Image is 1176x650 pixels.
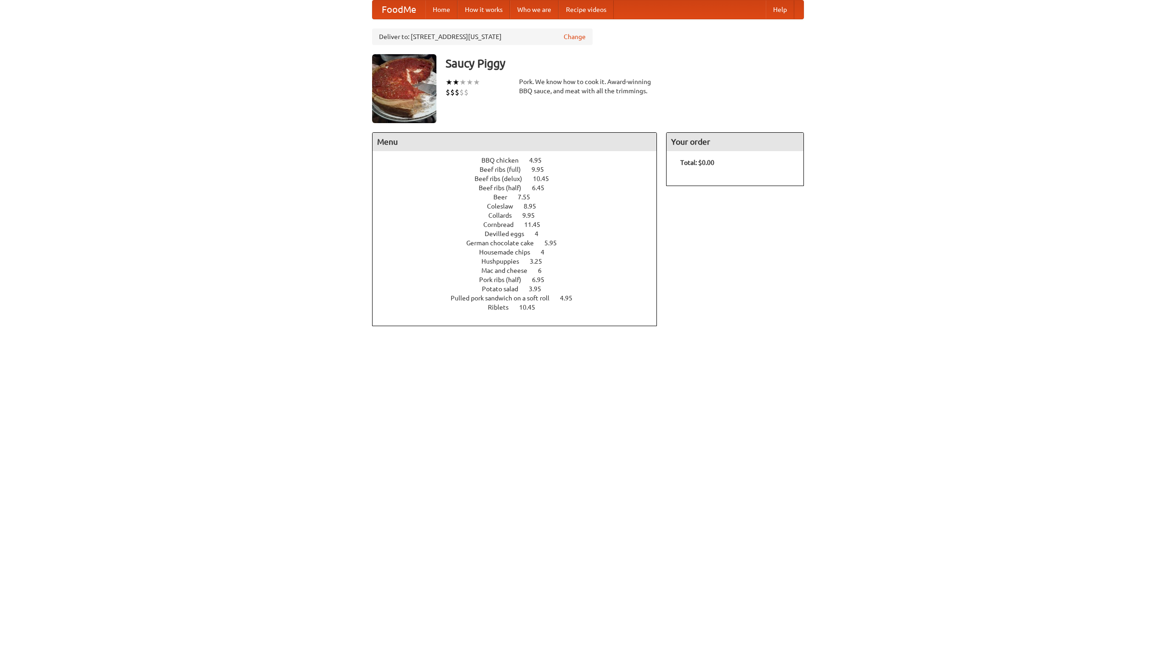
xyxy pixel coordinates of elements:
a: Beef ribs (full) 9.95 [480,166,561,173]
span: Hushpuppies [481,258,528,265]
a: Mac and cheese 6 [481,267,559,274]
span: 9.95 [531,166,553,173]
span: Pulled pork sandwich on a soft roll [451,294,559,302]
span: 9.95 [522,212,544,219]
span: Collards [488,212,521,219]
a: Cornbread 11.45 [483,221,557,228]
span: German chocolate cake [466,239,543,247]
a: Beer 7.55 [493,193,547,201]
span: 6 [538,267,551,274]
a: Riblets 10.45 [488,304,552,311]
span: Mac and cheese [481,267,537,274]
h3: Saucy Piggy [446,54,804,73]
span: 3.25 [530,258,551,265]
a: Pork ribs (half) 6.95 [479,276,561,283]
li: ★ [446,77,452,87]
li: ★ [473,77,480,87]
span: 8.95 [524,203,545,210]
a: Home [425,0,458,19]
a: Recipe videos [559,0,614,19]
a: BBQ chicken 4.95 [481,157,559,164]
span: 10.45 [533,175,558,182]
span: Beef ribs (delux) [475,175,531,182]
span: Cornbread [483,221,523,228]
h4: Your order [667,133,803,151]
span: Pork ribs (half) [479,276,531,283]
li: $ [446,87,450,97]
a: Hushpuppies 3.25 [481,258,559,265]
span: 10.45 [519,304,544,311]
span: 11.45 [524,221,549,228]
span: BBQ chicken [481,157,528,164]
span: 4.95 [529,157,551,164]
a: Who we are [510,0,559,19]
img: angular.jpg [372,54,436,123]
span: Riblets [488,304,518,311]
a: Coleslaw 8.95 [487,203,553,210]
span: 4 [535,230,548,237]
li: $ [459,87,464,97]
span: 4 [541,249,554,256]
li: ★ [466,77,473,87]
span: Beer [493,193,516,201]
a: German chocolate cake 5.95 [466,239,574,247]
span: 5.95 [544,239,566,247]
span: Devilled eggs [485,230,533,237]
a: Housemade chips 4 [479,249,561,256]
span: 6.45 [532,184,554,192]
a: Beef ribs (delux) 10.45 [475,175,566,182]
h4: Menu [373,133,656,151]
a: Collards 9.95 [488,212,552,219]
span: Potato salad [482,285,527,293]
span: Beef ribs (full) [480,166,530,173]
span: 6.95 [532,276,554,283]
li: ★ [452,77,459,87]
a: Beef ribs (half) 6.45 [479,184,561,192]
a: Help [766,0,794,19]
a: Devilled eggs 4 [485,230,555,237]
b: Total: $0.00 [680,159,714,166]
span: 4.95 [560,294,582,302]
li: $ [450,87,455,97]
a: How it works [458,0,510,19]
a: FoodMe [373,0,425,19]
div: Deliver to: [STREET_ADDRESS][US_STATE] [372,28,593,45]
div: Pork. We know how to cook it. Award-winning BBQ sauce, and meat with all the trimmings. [519,77,657,96]
span: Beef ribs (half) [479,184,531,192]
a: Pulled pork sandwich on a soft roll 4.95 [451,294,589,302]
a: Potato salad 3.95 [482,285,558,293]
span: Coleslaw [487,203,522,210]
li: $ [464,87,469,97]
span: 3.95 [529,285,550,293]
span: Housemade chips [479,249,539,256]
a: Change [564,32,586,41]
span: 7.55 [518,193,539,201]
li: ★ [459,77,466,87]
li: $ [455,87,459,97]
